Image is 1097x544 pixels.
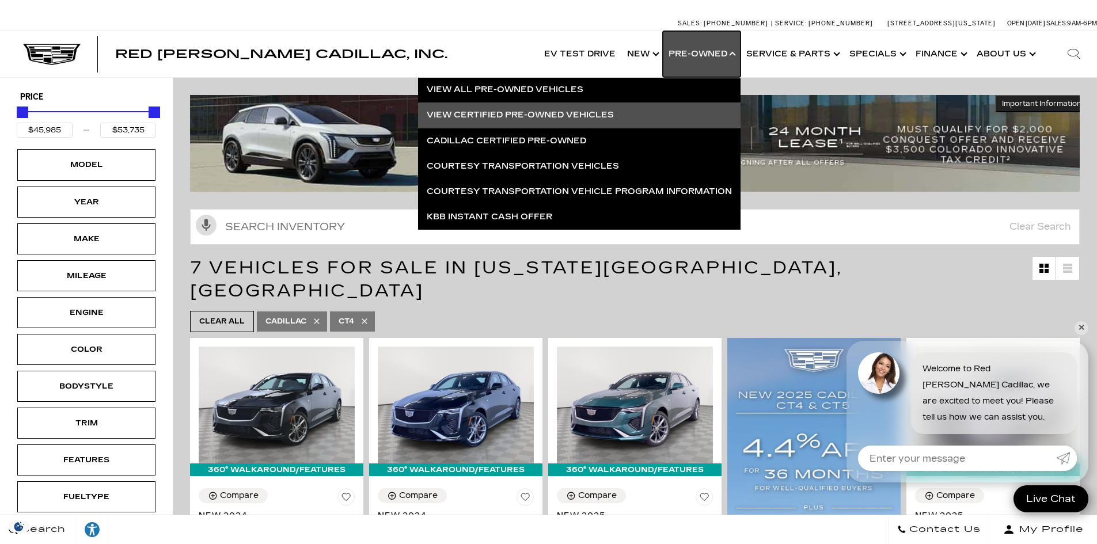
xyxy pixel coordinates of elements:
[844,31,910,77] a: Specials
[58,158,115,171] div: Model
[971,31,1039,77] a: About Us
[418,204,741,230] a: KBB Instant Cash Offer
[418,77,741,102] a: View All Pre-Owned Vehicles
[915,510,1062,522] span: New 2025
[17,444,155,475] div: FeaturesFeatures
[58,196,115,208] div: Year
[557,510,713,533] a: New 2025Cadillac CT4 Sport
[621,31,663,77] a: New
[771,20,876,26] a: Service: [PHONE_NUMBER]
[17,149,155,180] div: ModelModel
[337,488,355,510] button: Save Vehicle
[17,297,155,328] div: EngineEngine
[557,488,626,503] button: Compare Vehicle
[418,179,741,204] a: Courtesy Transportation Vehicle Program Information
[58,380,115,393] div: Bodystyle
[378,510,525,522] span: New 2024
[517,488,534,510] button: Save Vehicle
[378,488,447,503] button: Compare Vehicle
[339,314,354,329] span: CT4
[910,31,971,77] a: Finance
[199,510,355,533] a: New 2024Cadillac CT4 Sport
[936,490,975,501] div: Compare
[58,454,115,466] div: Features
[995,95,1088,112] button: Important Information
[115,48,447,60] a: Red [PERSON_NAME] Cadillac, Inc.
[557,347,713,463] img: 2025 Cadillac CT4 Sport
[17,408,155,439] div: TrimTrim
[369,463,542,476] div: 360° WalkAround/Features
[17,371,155,402] div: BodystyleBodystyle
[1056,446,1077,471] a: Submit
[199,510,346,522] span: New 2024
[1015,522,1084,538] span: My Profile
[1067,20,1097,27] span: 9 AM-6 PM
[220,490,259,501] div: Compare
[548,463,722,476] div: 360° WalkAround/Features
[23,44,81,66] img: Cadillac Dark Logo with Cadillac White Text
[1046,20,1067,27] span: Sales:
[20,92,153,102] h5: Price
[808,20,873,27] span: [PHONE_NUMBER]
[75,515,110,544] a: Explore your accessibility options
[17,106,28,118] div: Minimum Price
[1051,31,1097,77] div: Search
[17,223,155,254] div: MakeMake
[17,102,156,138] div: Price
[418,128,741,154] a: Cadillac Certified Pre-Owned
[741,31,844,77] a: Service & Parts
[663,31,741,77] a: Pre-Owned
[578,490,617,501] div: Compare
[149,106,160,118] div: Maximum Price
[858,446,1056,471] input: Enter your message
[775,20,807,27] span: Service:
[6,520,32,532] img: Opt-Out Icon
[399,490,438,501] div: Compare
[75,521,109,538] div: Explore your accessibility options
[190,463,363,476] div: 360° WalkAround/Features
[190,95,1088,191] img: 2508-August-FOM-OPTIQ-Lease9
[1033,257,1056,280] a: Grid View
[887,20,996,27] a: [STREET_ADDRESS][US_STATE]
[378,510,534,533] a: New 2024Cadillac CT4 Sport
[190,257,842,301] span: 7 Vehicles for Sale in [US_STATE][GEOGRAPHIC_DATA], [GEOGRAPHIC_DATA]
[199,347,355,463] img: 2024 Cadillac CT4 Sport
[17,260,155,291] div: MileageMileage
[1014,485,1088,512] a: Live Chat
[17,187,155,218] div: YearYear
[1002,99,1081,108] span: Important Information
[58,343,115,356] div: Color
[199,314,245,329] span: Clear All
[58,490,115,503] div: Fueltype
[906,522,981,538] span: Contact Us
[58,233,115,245] div: Make
[6,520,32,532] section: Click to Open Cookie Consent Modal
[196,215,217,235] svg: Click to toggle on voice search
[100,123,156,138] input: Maximum
[17,123,73,138] input: Minimum
[915,510,1071,533] a: New 2025Cadillac CT4 Sport
[190,209,1080,245] input: Search Inventory
[418,102,741,128] a: View Certified Pre-Owned Vehicles
[678,20,702,27] span: Sales:
[17,481,155,512] div: FueltypeFueltype
[915,488,984,503] button: Compare Vehicle
[888,515,990,544] a: Contact Us
[678,20,771,26] a: Sales: [PHONE_NUMBER]
[199,488,268,503] button: Compare Vehicle
[1020,492,1081,505] span: Live Chat
[538,31,621,77] a: EV Test Drive
[58,306,115,319] div: Engine
[990,515,1097,544] button: Open user profile menu
[1007,20,1045,27] span: Open [DATE]
[704,20,768,27] span: [PHONE_NUMBER]
[858,352,899,394] img: Agent profile photo
[696,488,713,510] button: Save Vehicle
[58,417,115,429] div: Trim
[911,352,1077,434] div: Welcome to Red [PERSON_NAME] Cadillac, we are excited to meet you! Please tell us how we can assi...
[557,510,704,522] span: New 2025
[378,347,534,463] img: 2024 Cadillac CT4 Sport
[17,334,155,365] div: ColorColor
